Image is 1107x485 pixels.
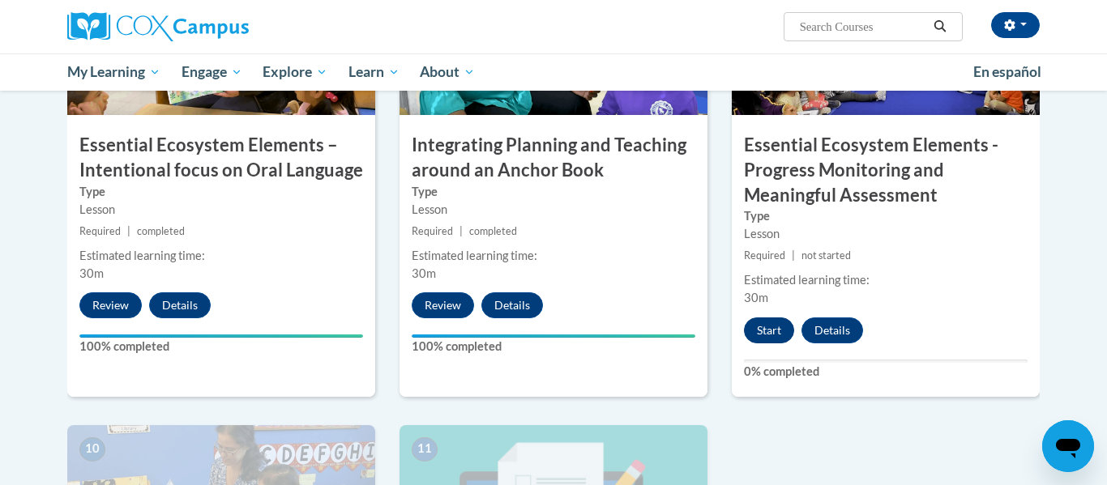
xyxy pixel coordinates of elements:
[127,225,130,237] span: |
[412,437,438,462] span: 11
[338,53,410,91] a: Learn
[252,53,338,91] a: Explore
[744,225,1028,243] div: Lesson
[412,338,695,355] label: 100% completed
[400,133,707,183] h3: Integrating Planning and Teaching around an Anchor Book
[412,225,453,237] span: Required
[263,62,327,82] span: Explore
[79,183,363,201] label: Type
[79,247,363,265] div: Estimated learning time:
[43,53,1064,91] div: Main menu
[1042,420,1094,472] iframe: Button to launch messaging window
[744,317,794,343] button: Start
[798,17,928,36] input: Search Courses
[79,437,105,462] span: 10
[744,291,768,304] span: 30m
[67,12,249,41] img: Cox Campus
[792,249,795,262] span: |
[348,62,400,82] span: Learn
[79,292,142,318] button: Review
[744,363,1028,381] label: 0% completed
[171,53,253,91] a: Engage
[412,201,695,219] div: Lesson
[79,334,363,338] div: Your progress
[744,207,1028,225] label: Type
[79,266,104,280] span: 30m
[79,338,363,355] label: 100% completed
[991,12,1040,38] button: Account Settings
[79,201,363,219] div: Lesson
[412,183,695,201] label: Type
[481,292,543,318] button: Details
[67,12,375,41] a: Cox Campus
[149,292,211,318] button: Details
[182,62,242,82] span: Engage
[137,225,185,237] span: completed
[412,266,436,280] span: 30m
[744,249,785,262] span: Required
[469,225,517,237] span: completed
[412,292,474,318] button: Review
[67,133,375,183] h3: Essential Ecosystem Elements – Intentional focus on Oral Language
[801,317,863,343] button: Details
[459,225,463,237] span: |
[420,62,475,82] span: About
[67,62,160,82] span: My Learning
[79,225,121,237] span: Required
[57,53,171,91] a: My Learning
[963,55,1052,89] a: En español
[928,17,952,36] button: Search
[410,53,486,91] a: About
[412,334,695,338] div: Your progress
[732,133,1040,207] h3: Essential Ecosystem Elements - Progress Monitoring and Meaningful Assessment
[744,271,1028,289] div: Estimated learning time:
[973,63,1041,80] span: En español
[412,247,695,265] div: Estimated learning time:
[801,249,851,262] span: not started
